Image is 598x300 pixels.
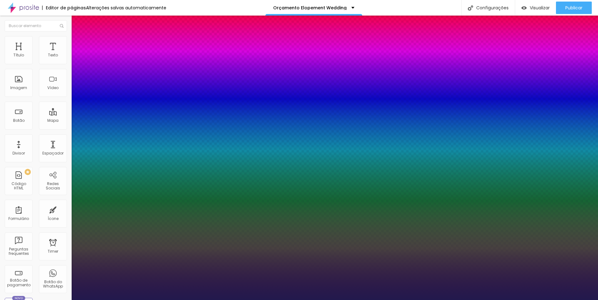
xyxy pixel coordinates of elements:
div: Redes Sociais [40,182,65,191]
div: Timer [48,249,58,254]
div: Espaçador [42,151,64,155]
div: Imagem [10,86,27,90]
span: Visualizar [530,5,550,10]
div: Texto [48,53,58,57]
div: Botão do WhatsApp [40,280,65,289]
div: Perguntas frequentes [6,247,31,256]
div: Mapa [47,118,59,123]
img: view-1.svg [521,5,527,11]
div: Vídeo [47,86,59,90]
div: Código HTML [6,182,31,191]
div: Editor de páginas [42,6,86,10]
button: Visualizar [515,2,556,14]
div: Alterações salvas automaticamente [86,6,166,10]
img: Icone [468,5,473,11]
button: Publicar [556,2,592,14]
p: Orçamento Elopement Wedding [273,6,347,10]
div: Botão [13,118,25,123]
div: Ícone [48,217,59,221]
div: Divisor [12,151,25,155]
div: Formulário [8,217,29,221]
div: Título [13,53,24,57]
span: Publicar [565,5,582,10]
div: Botão de pagamento [6,278,31,287]
input: Buscar elemento [5,20,67,31]
img: Icone [60,24,64,28]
